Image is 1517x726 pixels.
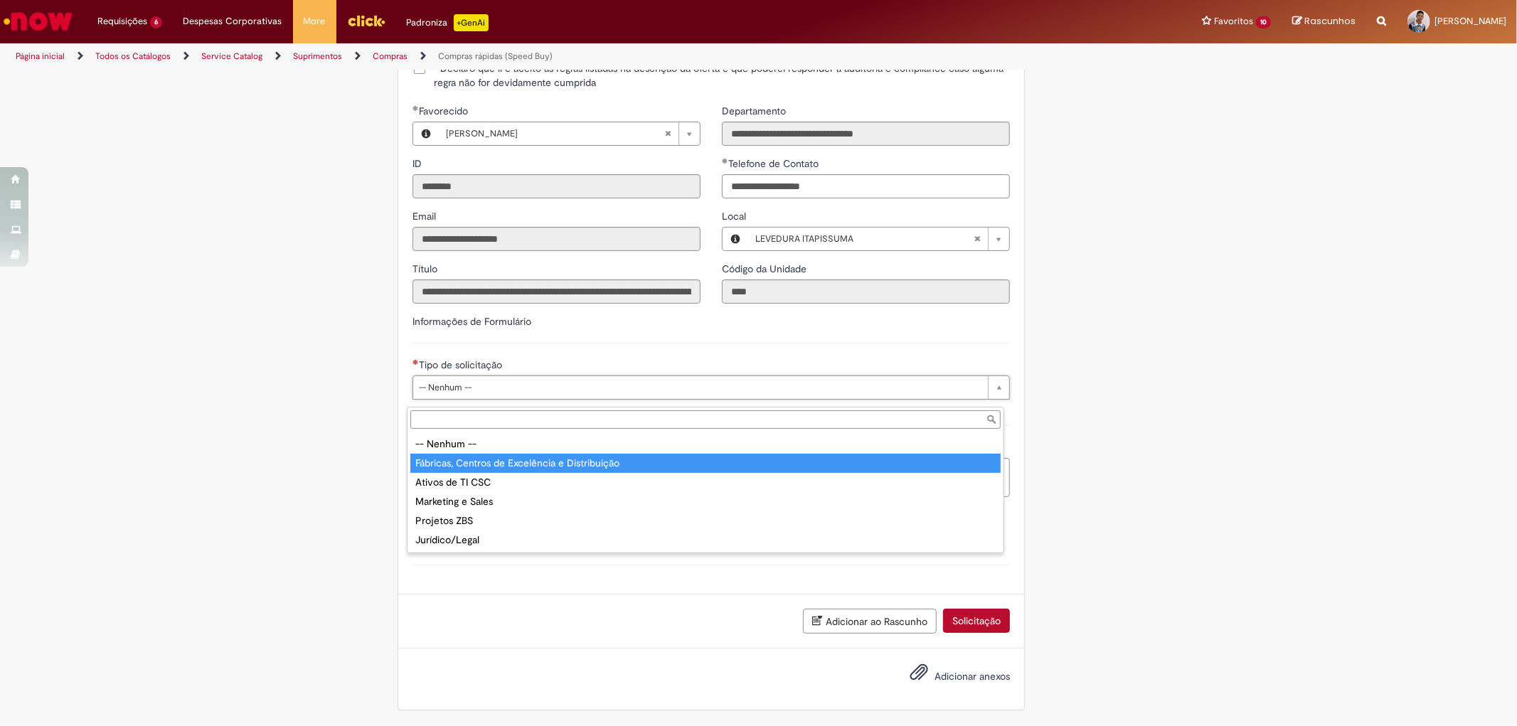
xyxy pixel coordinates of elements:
[410,511,1001,530] div: Projetos ZBS
[410,454,1001,473] div: Fábricas, Centros de Excelência e Distribuição
[408,432,1004,552] ul: Tipo de solicitação
[410,473,1001,492] div: Ativos de TI CSC
[410,492,1001,511] div: Marketing e Sales
[410,530,1001,550] div: Jurídico/Legal
[410,434,1001,454] div: -- Nenhum --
